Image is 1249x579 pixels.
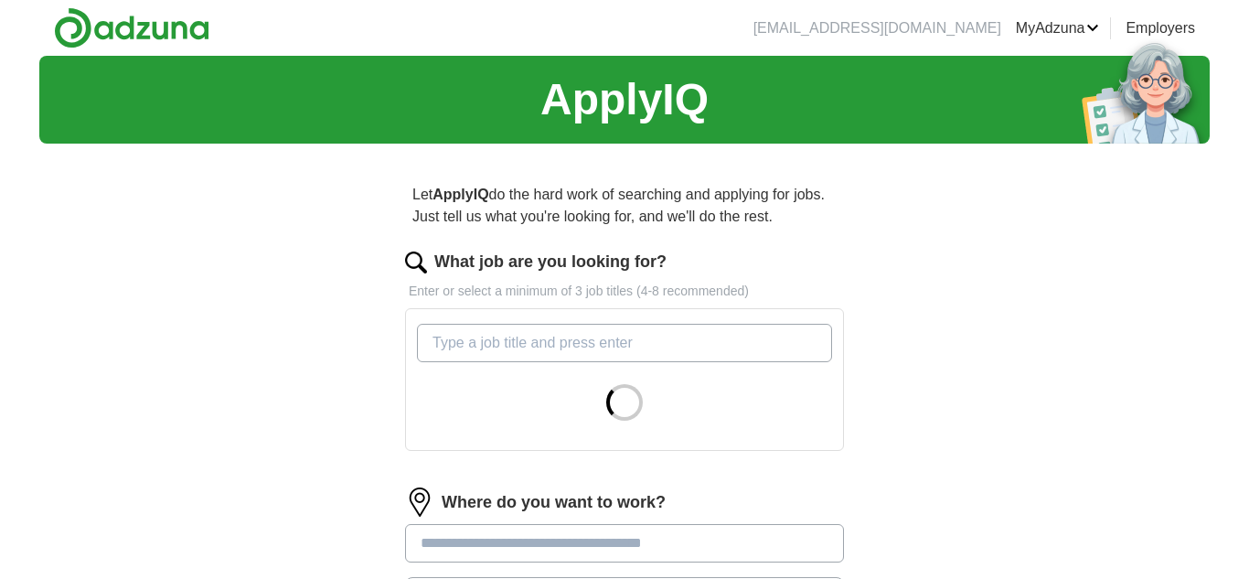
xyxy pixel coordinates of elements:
h1: ApplyIQ [540,67,709,133]
li: [EMAIL_ADDRESS][DOMAIN_NAME] [753,17,1001,39]
strong: ApplyIQ [432,187,488,202]
img: Adzuna logo [54,7,209,48]
label: Where do you want to work? [442,490,666,515]
p: Enter or select a minimum of 3 job titles (4-8 recommended) [405,282,844,301]
img: search.png [405,252,427,273]
a: MyAdzuna [1016,17,1100,39]
input: Type a job title and press enter [417,324,832,362]
p: Let do the hard work of searching and applying for jobs. Just tell us what you're looking for, an... [405,177,844,235]
img: location.png [405,488,434,517]
label: What job are you looking for? [434,250,667,274]
a: Employers [1126,17,1195,39]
